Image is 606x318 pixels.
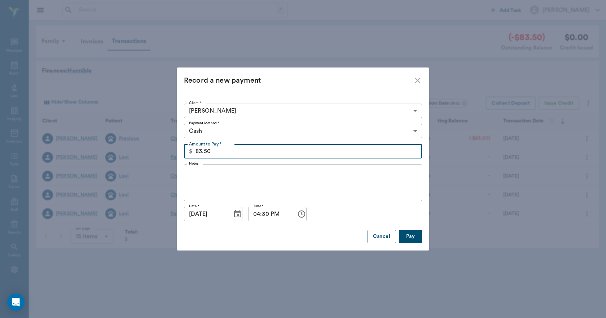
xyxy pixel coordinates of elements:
[184,124,422,138] div: Cash
[184,207,227,221] input: MM/DD/YYYY
[189,147,193,156] p: $
[399,230,422,243] button: Pay
[189,161,199,166] label: Notes
[248,207,291,221] input: hh:mm aa
[189,204,199,209] label: Date *
[184,104,422,118] div: [PERSON_NAME]
[294,207,309,221] button: Choose time, selected time is 4:30 PM
[253,204,264,209] label: Time *
[196,144,422,158] input: 0.00
[7,293,25,311] div: Open Intercom Messenger
[184,75,413,86] div: Record a new payment
[189,141,221,147] p: Amount to Pay *
[189,100,201,105] label: Client *
[189,121,219,126] label: Payment Method *
[230,207,245,221] button: Choose date, selected date is Aug 25, 2025
[413,76,422,85] button: close
[367,230,396,243] button: Cancel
